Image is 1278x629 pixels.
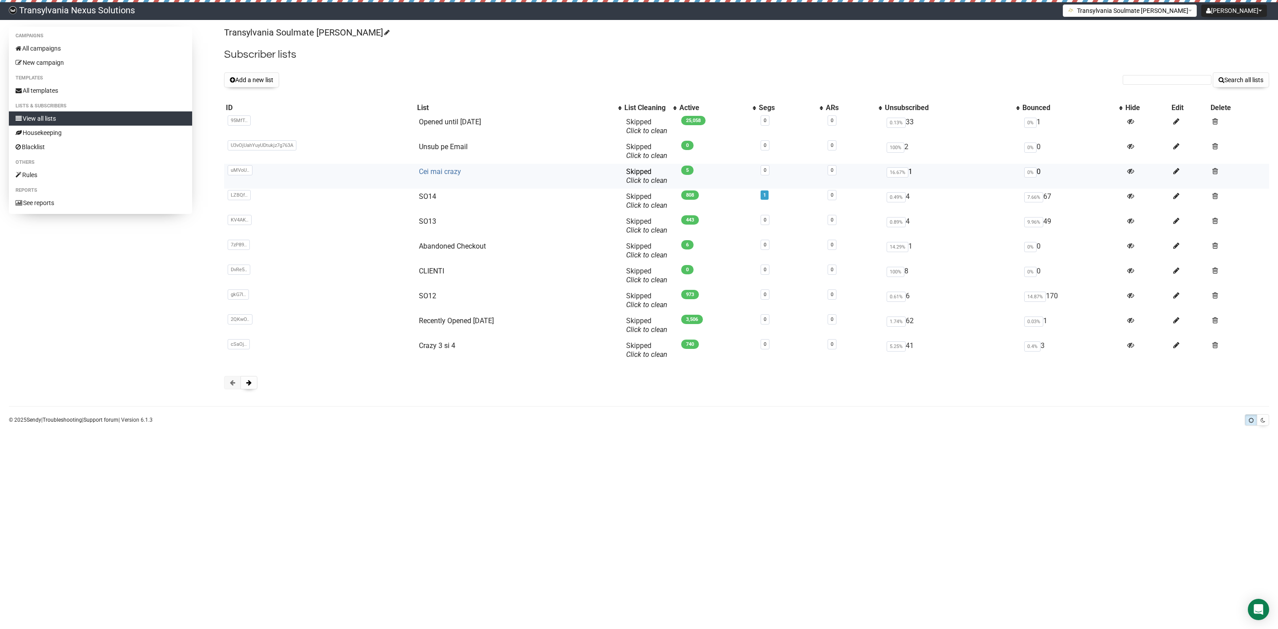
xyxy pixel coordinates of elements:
[626,276,667,284] a: Click to clean
[626,192,667,210] span: Skipped
[764,341,766,347] a: 0
[9,140,192,154] a: Blacklist
[9,6,17,14] img: 586cc6b7d8bc403f0c61b981d947c989
[681,215,699,225] span: 443
[826,103,875,112] div: ARs
[626,176,667,185] a: Click to clean
[883,114,1021,139] td: 33
[226,103,414,112] div: ID
[763,192,766,198] a: 1
[679,103,748,112] div: Active
[1021,139,1124,164] td: 0
[228,240,250,250] span: 7zP89..
[1024,341,1041,352] span: 0.4%
[9,126,192,140] a: Housekeeping
[831,316,833,322] a: 0
[419,217,436,225] a: SO13
[887,192,906,202] span: 0.49%
[681,315,703,324] span: 3,506
[9,41,192,55] a: All campaigns
[883,263,1021,288] td: 8
[764,316,766,322] a: 0
[885,103,1012,112] div: Unsubscribed
[764,142,766,148] a: 0
[887,118,906,128] span: 0.13%
[831,118,833,123] a: 0
[831,217,833,223] a: 0
[1022,103,1115,112] div: Bounced
[831,192,833,198] a: 0
[228,289,249,300] span: gkG7l..
[9,73,192,83] li: Templates
[9,31,192,41] li: Campaigns
[626,127,667,135] a: Click to clean
[1021,338,1124,363] td: 3
[757,102,824,114] th: Segs: No sort applied, activate to apply an ascending sort
[626,350,667,359] a: Click to clean
[1024,267,1037,277] span: 0%
[883,102,1021,114] th: Unsubscribed: No sort applied, activate to apply an ascending sort
[887,267,904,277] span: 100%
[681,166,694,175] span: 5
[419,341,455,350] a: Crazy 3 si 4
[1068,7,1075,14] img: 1.png
[1124,102,1169,114] th: Hide: No sort applied, sorting is disabled
[228,215,252,225] span: KV4AK..
[9,415,153,425] p: © 2025 | | | Version 6.1.3
[9,111,192,126] a: View all lists
[681,290,699,299] span: 973
[626,151,667,160] a: Click to clean
[1248,599,1269,620] div: Open Intercom Messenger
[43,417,82,423] a: Troubleshooting
[883,214,1021,238] td: 4
[764,118,766,123] a: 0
[1171,103,1207,112] div: Edit
[419,118,481,126] a: Opened until [DATE]
[9,196,192,210] a: See reports
[9,101,192,111] li: Lists & subscribers
[831,292,833,297] a: 0
[1209,102,1269,114] th: Delete: No sort applied, sorting is disabled
[1021,114,1124,139] td: 1
[883,238,1021,263] td: 1
[887,242,908,252] span: 14.29%
[887,341,906,352] span: 5.25%
[228,115,251,126] span: 95MfT..
[9,168,192,182] a: Rules
[681,190,699,200] span: 808
[224,102,415,114] th: ID: No sort applied, sorting is disabled
[626,292,667,309] span: Skipped
[626,325,667,334] a: Click to clean
[415,102,622,114] th: List: No sort applied, activate to apply an ascending sort
[626,267,667,284] span: Skipped
[626,142,667,160] span: Skipped
[764,217,766,223] a: 0
[883,313,1021,338] td: 62
[1021,238,1124,263] td: 0
[887,292,906,302] span: 0.61%
[678,102,757,114] th: Active: No sort applied, activate to apply an ascending sort
[831,142,833,148] a: 0
[831,242,833,248] a: 0
[9,55,192,70] a: New campaign
[228,140,296,150] span: U3vOjUahYuyUDtukjz7g763A
[626,226,667,234] a: Click to clean
[824,102,884,114] th: ARs: No sort applied, activate to apply an ascending sort
[681,141,694,150] span: 0
[626,316,667,334] span: Skipped
[1170,102,1209,114] th: Edit: No sort applied, sorting is disabled
[626,201,667,210] a: Click to clean
[883,164,1021,189] td: 1
[1024,192,1043,202] span: 7.66%
[1021,214,1124,238] td: 49
[9,185,192,196] li: Reports
[419,142,468,151] a: Unsub pe Email
[626,301,667,309] a: Click to clean
[883,288,1021,313] td: 6
[831,267,833,273] a: 0
[1063,4,1197,17] button: Transylvania Soulmate [PERSON_NAME]
[228,190,251,200] span: LZBQf..
[831,167,833,173] a: 0
[681,265,694,274] span: 0
[228,165,252,175] span: uMVoU..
